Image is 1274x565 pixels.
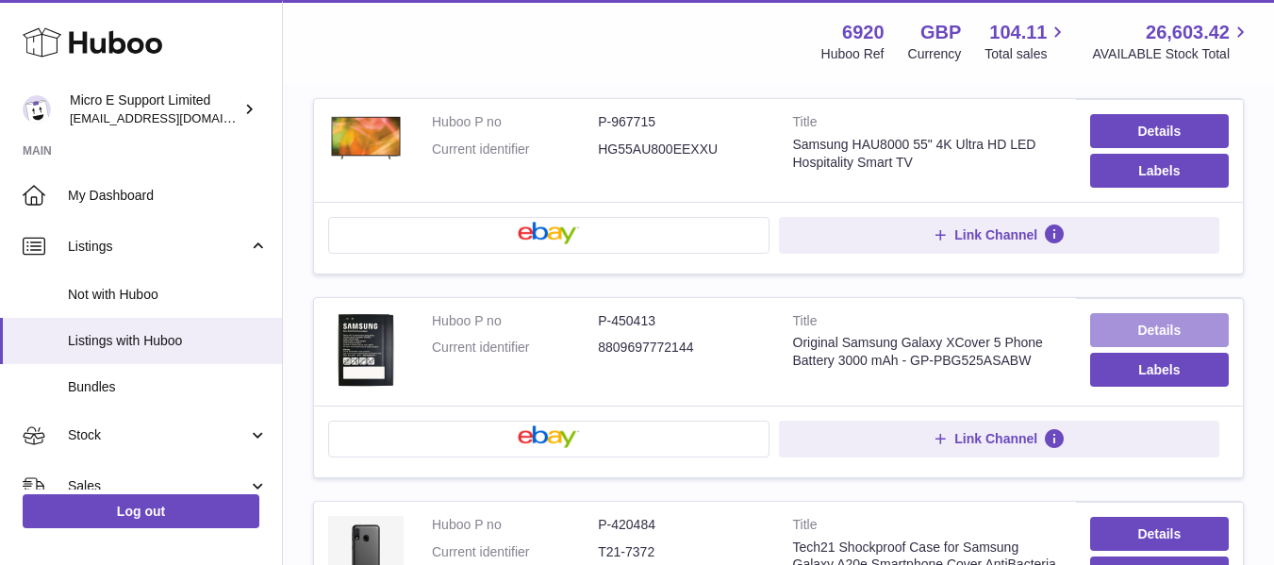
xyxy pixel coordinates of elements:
strong: 6920 [842,20,885,45]
dd: P-420484 [598,516,764,534]
a: Details [1090,313,1229,347]
div: Samsung HAU8000 55" 4K Ultra HD LED Hospitality Smart TV [793,136,1062,172]
img: Original Samsung Galaxy XCover 5 Phone Battery 3000 mAh - GP-PBG525ASABW [328,312,404,388]
dd: T21-7372 [598,543,764,561]
div: Original Samsung Galaxy XCover 5 Phone Battery 3000 mAh - GP-PBG525ASABW [793,334,1062,370]
dt: Current identifier [432,543,598,561]
a: 26,603.42 AVAILABLE Stock Total [1092,20,1251,63]
span: Total sales [984,45,1068,63]
div: Currency [908,45,962,63]
dt: Huboo P no [432,516,598,534]
span: Bundles [68,378,268,396]
span: My Dashboard [68,187,268,205]
div: Huboo Ref [821,45,885,63]
a: Details [1090,114,1229,148]
dd: HG55AU800EEXXU [598,141,764,158]
img: ebay-small.png [518,222,580,244]
strong: Title [793,113,1062,136]
span: [EMAIL_ADDRESS][DOMAIN_NAME] [70,110,277,125]
button: Labels [1090,154,1229,188]
button: Link Channel [779,421,1220,457]
strong: GBP [920,20,961,45]
span: 104.11 [989,20,1047,45]
dt: Current identifier [432,141,598,158]
span: Listings [68,238,248,256]
span: Not with Huboo [68,286,268,304]
dd: P-967715 [598,113,764,131]
dt: Huboo P no [432,312,598,330]
img: ebay-small.png [518,425,580,448]
img: Samsung HAU8000 55" 4K Ultra HD LED Hospitality Smart TV [328,113,404,163]
span: Listings with Huboo [68,332,268,350]
a: Details [1090,517,1229,551]
span: Sales [68,477,248,495]
a: Log out [23,494,259,528]
span: Stock [68,426,248,444]
span: Link Channel [954,430,1037,447]
span: AVAILABLE Stock Total [1092,45,1251,63]
button: Labels [1090,353,1229,387]
img: contact@micropcsupport.com [23,95,51,124]
a: 104.11 Total sales [984,20,1068,63]
dd: P-450413 [598,312,764,330]
dt: Huboo P no [432,113,598,131]
strong: Title [793,312,1062,335]
button: Link Channel [779,217,1220,253]
span: 26,603.42 [1146,20,1230,45]
dd: 8809697772144 [598,339,764,357]
strong: Title [793,516,1062,539]
dt: Current identifier [432,339,598,357]
span: Link Channel [954,226,1037,243]
div: Micro E Support Limited [70,91,240,127]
